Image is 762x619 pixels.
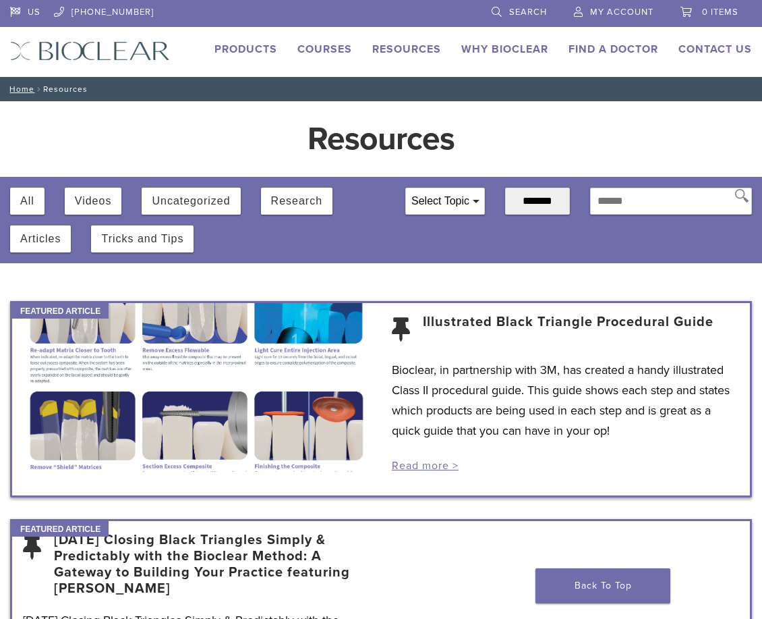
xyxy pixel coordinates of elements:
[568,43,658,56] a: Find A Doctor
[101,225,183,252] button: Tricks and Tips
[702,7,738,18] span: 0 items
[461,43,548,56] a: Why Bioclear
[509,7,547,18] span: Search
[137,123,624,155] h1: Resources
[20,188,34,215] button: All
[678,43,752,56] a: Contact Us
[372,43,441,56] a: Resources
[392,360,739,441] p: Bioclear, in partnership with 3M, has created a handy illustrated Class II procedural guide. This...
[406,188,484,214] div: Select Topic
[392,459,459,473] a: Read more >
[75,188,112,215] button: Videos
[423,314,713,346] a: Illustrated Black Triangle Procedural Guide
[34,86,43,92] span: /
[152,188,230,215] button: Uncategorized
[535,568,670,603] a: Back To Top
[10,41,170,61] img: Bioclear
[20,225,61,252] button: Articles
[214,43,277,56] a: Products
[271,188,322,215] button: Research
[5,84,34,94] a: Home
[590,7,653,18] span: My Account
[297,43,352,56] a: Courses
[54,532,370,597] a: [DATE] Closing Black Triangles Simply & Predictably with the Bioclear Method: A Gateway to Buildi...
